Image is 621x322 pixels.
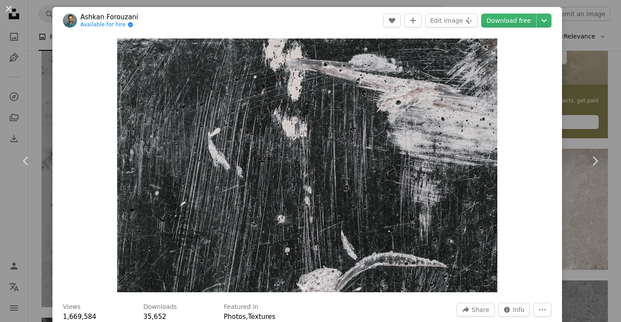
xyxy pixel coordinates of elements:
[383,14,401,28] button: Like
[472,303,489,316] span: Share
[498,303,530,317] button: Stats about this image
[425,14,478,28] button: Edit image
[80,21,138,28] a: Available for hire
[481,14,536,28] a: Download free
[533,303,552,317] button: More Actions
[246,313,248,321] span: ,
[80,13,138,21] a: Ashkan Forouzani
[63,14,77,28] img: Go to Ashkan Forouzani's profile
[224,303,258,311] h3: Featured in
[457,303,494,317] button: Share this image
[117,38,497,292] button: Zoom in on this image
[143,303,177,311] h3: Downloads
[117,38,497,292] img: a black and white photo of a person with an umbrella
[569,119,621,203] a: Next
[224,313,246,321] a: Photos
[63,313,96,321] span: 1,669,584
[513,303,525,316] span: Info
[404,14,422,28] button: Add to Collection
[63,303,81,311] h3: Views
[248,313,275,321] a: Textures
[537,14,552,28] button: Choose download size
[143,313,167,321] span: 35,652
